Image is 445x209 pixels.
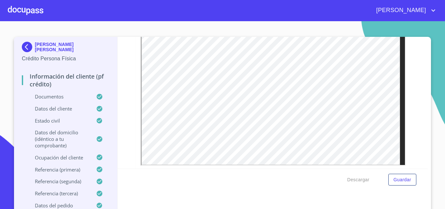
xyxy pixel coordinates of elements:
p: Información del cliente (PF crédito) [22,72,109,88]
button: account of current user [371,5,437,16]
span: [PERSON_NAME] [371,5,429,16]
span: Descargar [347,176,369,184]
p: Crédito Persona Física [22,55,109,63]
p: Referencia (primera) [22,166,96,173]
p: Datos del cliente [22,105,96,112]
p: Estado Civil [22,117,96,124]
img: Docupass spot blue [22,42,35,52]
p: Referencia (segunda) [22,178,96,185]
button: Guardar [388,174,416,186]
p: Documentos [22,93,96,100]
p: Datos del domicilio (idéntico a tu comprobante) [22,129,96,149]
button: Descargar [345,174,372,186]
p: Referencia (tercera) [22,190,96,197]
div: [PERSON_NAME] [PERSON_NAME] [22,42,109,55]
p: Datos del pedido [22,202,96,209]
p: Ocupación del Cliente [22,154,96,161]
span: Guardar [394,176,411,184]
p: [PERSON_NAME] [PERSON_NAME] [35,42,109,52]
